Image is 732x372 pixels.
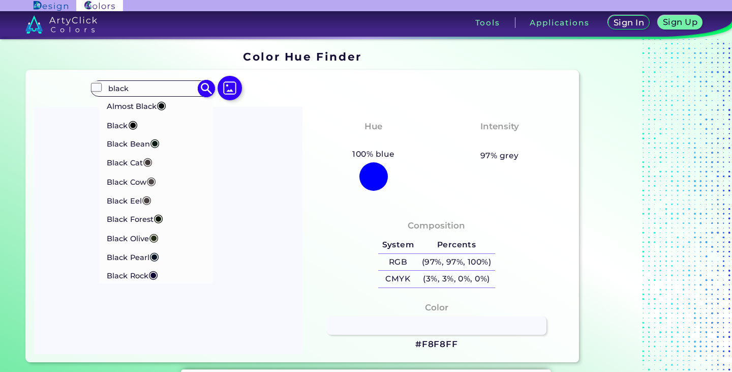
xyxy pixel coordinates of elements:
[615,19,643,26] h5: Sign In
[107,133,160,152] p: Black Bean
[378,271,418,288] h5: CMYK
[418,254,495,271] h5: (97%, 97%, 100%)
[610,16,647,29] a: Sign In
[146,174,156,187] span: ◉
[418,271,495,288] h5: (3%, 3%, 0%, 0%)
[349,148,399,161] h5: 100% blue
[218,76,242,100] img: icon picture
[475,19,500,26] h3: Tools
[107,153,152,171] p: Black Cat
[149,249,159,263] span: ◉
[128,117,138,130] span: ◉
[105,82,199,96] input: type color..
[107,171,156,190] p: Black Cow
[364,119,382,134] h4: Hue
[142,193,151,206] span: ◉
[149,231,159,244] span: ◉
[530,19,589,26] h3: Applications
[583,46,710,366] iframe: Advertisement
[143,155,152,168] span: ◉
[378,237,418,253] h5: System
[425,300,448,315] h4: Color
[107,228,159,247] p: Black Olive
[157,98,166,111] span: ◉
[107,96,166,115] p: Almost Black
[148,268,158,281] span: ◉
[107,209,163,228] p: Black Forest
[415,338,458,351] h3: #F8F8FF
[480,119,519,134] h4: Intensity
[243,49,361,64] h1: Color Hue Finder
[660,16,700,29] a: Sign Up
[358,135,388,148] h3: Blue
[154,212,163,225] span: ◉
[107,266,158,284] p: Black Rock
[418,237,495,253] h5: Percents
[480,149,519,162] h5: 97% grey
[378,254,418,271] h5: RGB
[25,15,97,34] img: logo_artyclick_colors_white.svg
[664,18,696,26] h5: Sign Up
[408,218,465,233] h4: Composition
[464,135,535,148] h3: Almost None
[107,247,159,266] p: Black Pearl
[107,115,138,133] p: Black
[34,1,68,11] img: ArtyClick Design logo
[150,136,160,150] span: ◉
[107,190,151,209] p: Black Eel
[197,80,215,98] img: icon search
